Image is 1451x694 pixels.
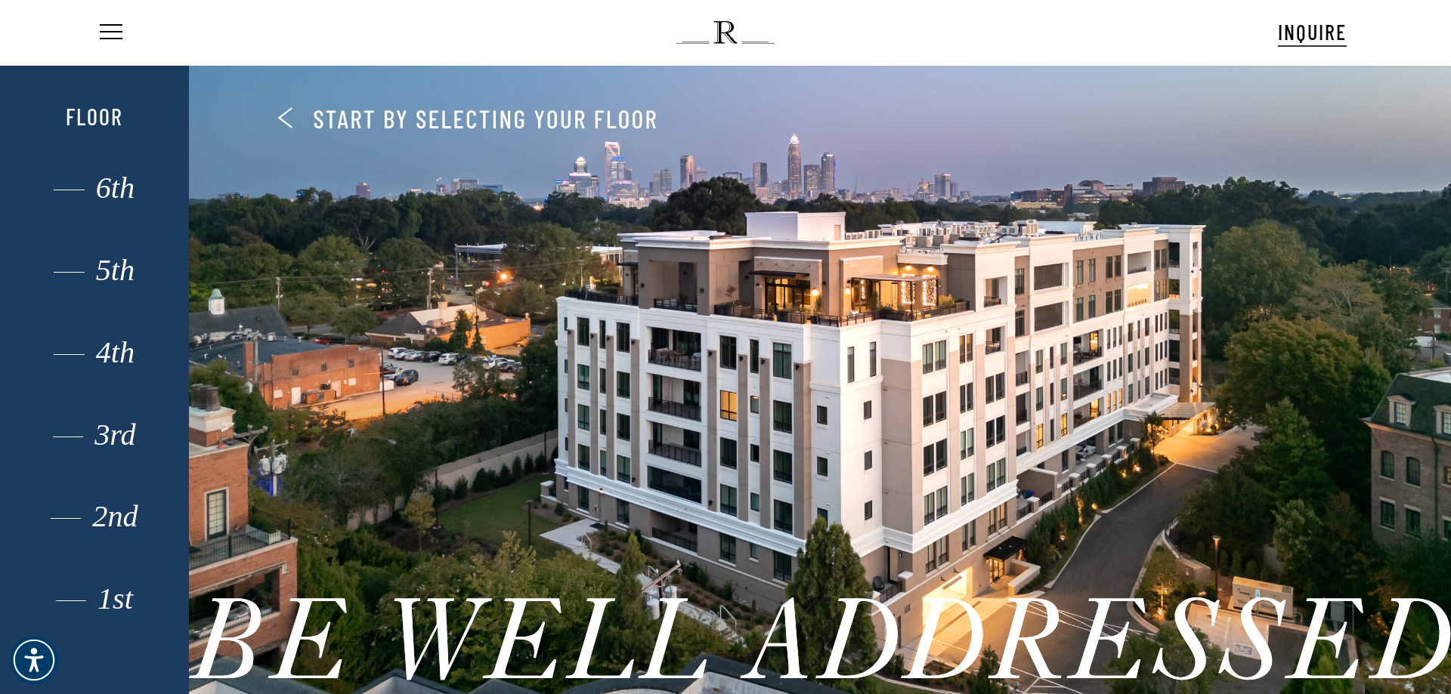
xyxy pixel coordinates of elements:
div: 4th [29,343,159,362]
div: Accessibility Menu [10,636,58,684]
a: INQUIRE [1278,17,1347,47]
div: Floor [29,103,159,130]
img: The Regent [676,21,774,44]
span: INQUIRE [1278,19,1347,45]
div: 1st [29,589,159,609]
div: 6th [29,178,159,198]
div: 2nd [29,507,159,526]
a: Navigation Menu [97,25,122,41]
div: 3rd [29,425,159,445]
div: 5th [29,261,159,280]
